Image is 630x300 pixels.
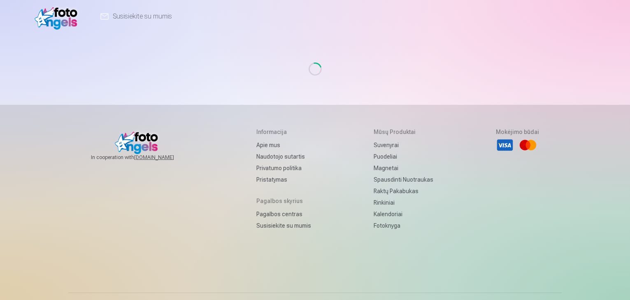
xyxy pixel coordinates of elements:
a: Fotoknyga [374,220,433,231]
a: Raktų pakabukas [374,185,433,197]
a: [DOMAIN_NAME] [134,154,194,161]
li: Visa [496,136,514,154]
h5: Pagalbos skyrius [256,197,311,205]
h5: Informacija [256,128,311,136]
h5: Mūsų produktai [374,128,433,136]
a: Kalendoriai [374,208,433,220]
a: Privatumo politika [256,162,311,174]
a: Apie mus [256,139,311,151]
a: Pristatymas [256,174,311,185]
img: /v1 [35,3,82,30]
h5: Mokėjimo būdai [496,128,539,136]
li: Mastercard [519,136,537,154]
a: Magnetai [374,162,433,174]
a: Puodeliai [374,151,433,162]
a: Suvenyrai [374,139,433,151]
span: In cooperation with [91,154,194,161]
a: Naudotojo sutartis [256,151,311,162]
a: Spausdinti nuotraukas [374,174,433,185]
a: Pagalbos centras [256,208,311,220]
a: Rinkiniai [374,197,433,208]
a: Susisiekite su mumis [256,220,311,231]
